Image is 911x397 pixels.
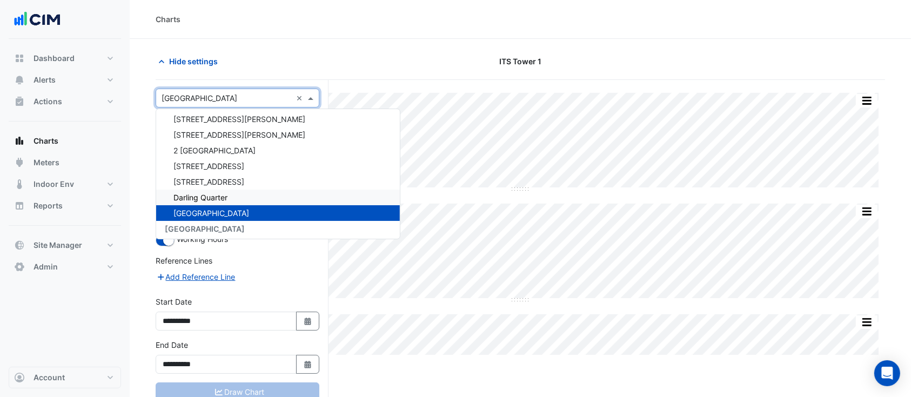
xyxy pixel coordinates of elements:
label: Start Date [156,296,192,307]
div: Open Intercom Messenger [874,360,900,386]
label: Reference Lines [156,255,212,266]
span: Darling Quarter [173,193,227,202]
app-icon: Actions [14,96,25,107]
button: More Options [856,94,877,107]
img: Company Logo [13,9,62,30]
span: Hide settings [169,56,218,67]
span: ITS Tower 1 [499,56,541,67]
button: Dashboard [9,48,121,69]
button: Admin [9,256,121,278]
span: Admin [34,261,58,272]
app-icon: Meters [14,157,25,168]
span: Reports [34,200,63,211]
span: Charts [34,136,58,146]
button: Hide settings [156,52,225,71]
app-icon: Charts [14,136,25,146]
app-icon: Dashboard [14,53,25,64]
span: [STREET_ADDRESS][PERSON_NAME] [173,130,305,139]
button: Account [9,367,121,388]
label: End Date [156,339,188,351]
span: [STREET_ADDRESS] [173,162,244,171]
span: Meters [34,157,59,168]
fa-icon: Select Date [303,360,313,369]
button: Alerts [9,69,121,91]
ng-dropdown-panel: Options list [156,109,400,239]
span: Working Hours [177,234,228,244]
span: [GEOGRAPHIC_DATA] [173,208,249,218]
span: Indoor Env [34,179,74,190]
span: 2 [GEOGRAPHIC_DATA] [173,146,256,155]
fa-icon: Select Date [303,317,313,326]
span: Clear [296,92,305,104]
button: Actions [9,91,121,112]
button: More Options [856,205,877,218]
span: [STREET_ADDRESS] [173,177,244,186]
app-icon: Site Manager [14,240,25,251]
app-icon: Indoor Env [14,179,25,190]
span: [STREET_ADDRESS][PERSON_NAME] [173,115,305,124]
span: Site Manager [34,240,82,251]
button: Charts [9,130,121,152]
div: Charts [156,14,180,25]
button: More Options [856,315,877,329]
button: Indoor Env [9,173,121,195]
button: Add Reference Line [156,271,236,283]
span: [GEOGRAPHIC_DATA] [165,224,245,233]
span: Account [34,372,65,383]
button: Meters [9,152,121,173]
app-icon: Reports [14,200,25,211]
button: Site Manager [9,234,121,256]
span: Alerts [34,75,56,85]
app-icon: Admin [14,261,25,272]
span: Dashboard [34,53,75,64]
button: Reports [9,195,121,217]
app-icon: Alerts [14,75,25,85]
span: Actions [34,96,62,107]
